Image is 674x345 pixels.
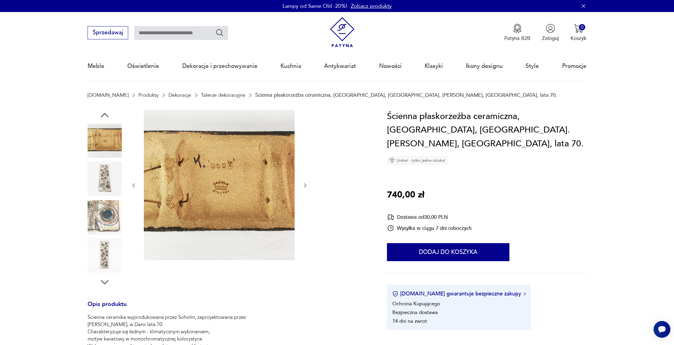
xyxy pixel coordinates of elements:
[387,188,424,202] p: 740,00 zł
[88,238,122,273] img: Zdjęcie produktu Ścienna płaskorzeźba ceramiczna, Soholm, proj. Noomi Backhausen, Dania, lata 70.
[127,52,159,80] a: Oświetlenie
[425,52,443,80] a: Klasyki
[466,52,503,80] a: Ikony designu
[88,124,122,158] img: Zdjęcie produktu Ścienna płaskorzeźba ceramiczna, Soholm, proj. Noomi Backhausen, Dania, lata 70.
[570,24,586,42] button: 0Koszyk
[654,321,670,338] iframe: Smartsupp widget button
[138,92,159,98] a: Produkty
[524,292,526,295] img: Ikona strzałki w prawo
[215,28,224,37] button: Szukaj
[283,2,347,10] p: Lampy od Same Old -20%!
[387,213,394,221] img: Ikona dostawy
[546,24,555,33] img: Ikonka użytkownika
[144,110,295,260] img: Zdjęcie produktu Ścienna płaskorzeźba ceramiczna, Soholm, proj. Noomi Backhausen, Dania, lata 70.
[88,31,128,35] a: Sprzedawaj
[351,2,392,10] a: Zobacz produkty
[324,52,356,80] a: Antykwariat
[255,92,557,98] p: Ścienna płaskorzeźba ceramiczna, [GEOGRAPHIC_DATA], [GEOGRAPHIC_DATA]. [PERSON_NAME], [GEOGRAPHIC...
[542,35,559,42] p: Zaloguj
[526,52,539,80] a: Style
[392,290,526,298] button: [DOMAIN_NAME] gwarantuje bezpieczne zakupy
[392,291,398,297] img: Ikona certyfikatu
[574,24,583,33] img: Ikona koszyka
[562,52,586,80] a: Promocje
[379,52,402,80] a: Nowości
[579,24,585,30] div: 0
[182,52,258,80] a: Dekoracje i przechowywanie
[504,35,530,42] p: Patyna B2B
[387,213,471,221] div: Dostawa od 30,00 PLN
[513,24,522,33] img: Ikona medalu
[542,24,559,42] button: Zaloguj
[387,110,586,151] h1: Ścienna płaskorzeźba ceramiczna, [GEOGRAPHIC_DATA], [GEOGRAPHIC_DATA]. [PERSON_NAME], [GEOGRAPHIC...
[392,309,438,316] li: Bezpieczna dostawa
[392,300,440,307] li: Ochrona Kupującego
[168,92,191,98] a: Dekoracje
[570,35,586,42] p: Koszyk
[389,158,395,163] img: Ikona diamentu
[88,26,128,39] button: Sprzedawaj
[327,17,357,47] img: Patyna - sklep z meblami i dekoracjami vintage
[88,92,128,98] a: [DOMAIN_NAME]
[504,24,530,42] button: Patyna B2B
[88,200,122,234] img: Zdjęcie produktu Ścienna płaskorzeźba ceramiczna, Soholm, proj. Noomi Backhausen, Dania, lata 70.
[88,302,369,314] h3: Opis produktu
[392,318,427,325] li: 14 dni na zwrot
[88,162,122,196] img: Zdjęcie produktu Ścienna płaskorzeźba ceramiczna, Soholm, proj. Noomi Backhausen, Dania, lata 70.
[387,156,448,165] div: Unikat - tylko jedna sztuka!
[88,52,104,80] a: Meble
[504,24,530,42] a: Ikona medaluPatyna B2B
[280,52,301,80] a: Kuchnia
[387,243,509,261] button: Dodaj do koszyka
[201,92,245,98] a: Talerze dekoracyjne
[387,224,471,232] div: Wysyłka w ciągu 7 dni roboczych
